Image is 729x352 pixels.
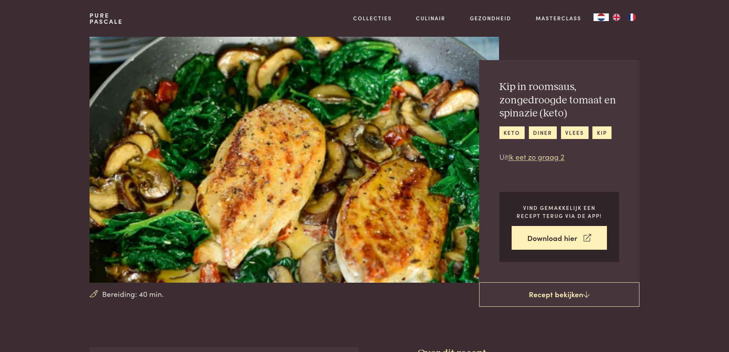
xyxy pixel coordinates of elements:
a: Ik eet zo graag 2 [508,151,564,162]
p: Vind gemakkelijk een recept terug via de app! [512,204,607,219]
aside: Language selected: Nederlands [594,13,639,21]
h2: Kip in roomsaus, zongedroogde tomaat en spinazie (keto) [499,80,619,120]
a: EN [609,13,624,21]
a: Culinair [416,14,445,22]
p: Uit [499,151,619,162]
a: Recept bekijken [479,282,639,307]
ul: Language list [609,13,639,21]
a: diner [529,126,557,139]
a: kip [592,126,611,139]
a: Masterclass [536,14,581,22]
a: Collecties [353,14,392,22]
a: keto [499,126,525,139]
a: Download hier [512,226,607,250]
span: Bereiding: 40 min. [102,288,164,300]
a: Gezondheid [470,14,511,22]
a: FR [624,13,639,21]
a: NL [594,13,609,21]
a: vlees [561,126,589,139]
div: Language [594,13,609,21]
a: PurePascale [90,12,123,25]
img: Kip in roomsaus, zongedroogde tomaat en spinazie (keto) [90,37,499,283]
